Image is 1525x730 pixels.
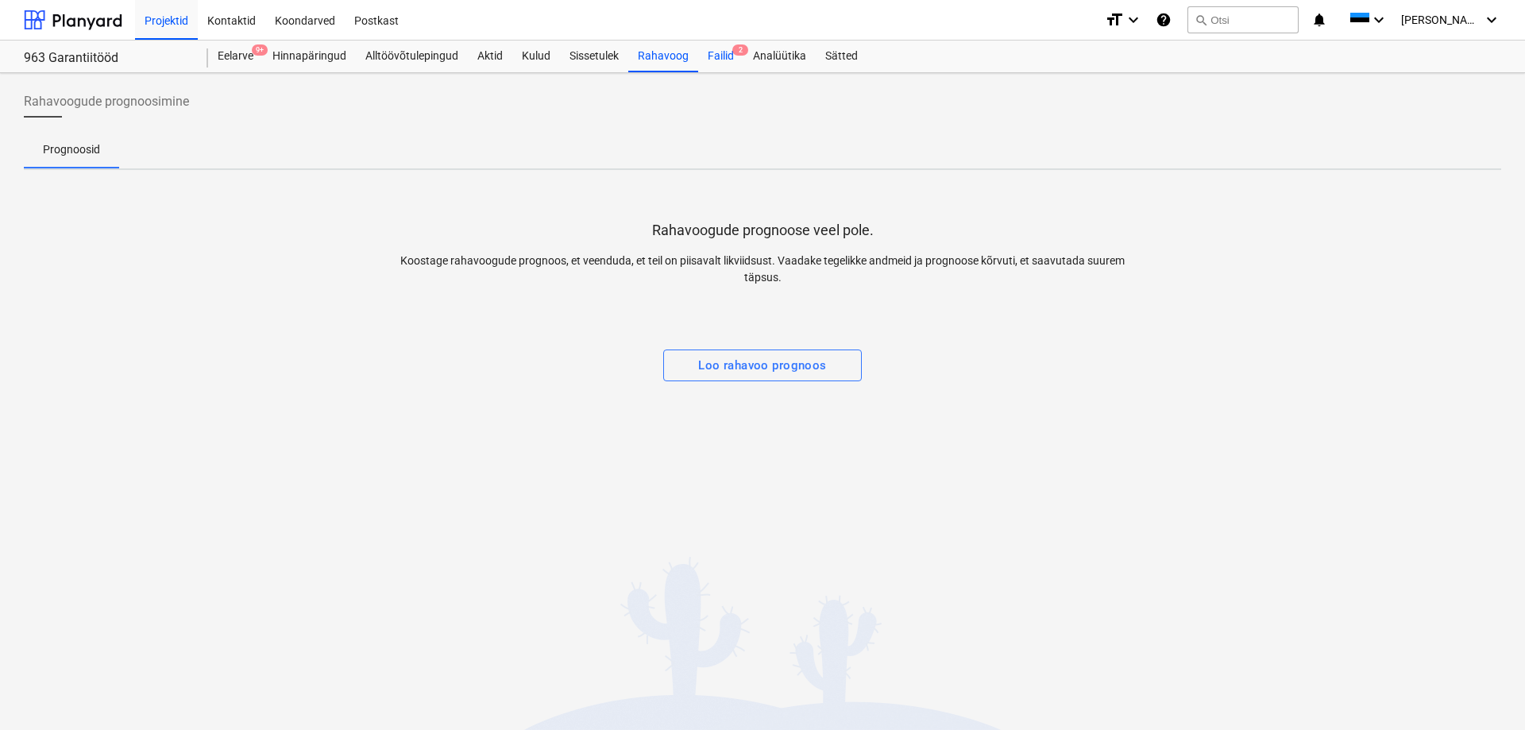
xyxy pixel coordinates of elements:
p: Koostage rahavoogude prognoos, et veenduda, et teil on piisavalt likviidsust. Vaadake tegelikke a... [393,253,1132,286]
span: Rahavoogude prognoosimine [24,92,189,111]
span: search [1195,14,1207,26]
a: Rahavoog [628,41,698,72]
a: Aktid [468,41,512,72]
i: keyboard_arrow_down [1124,10,1143,29]
p: Rahavoogude prognoose veel pole. [652,221,874,240]
a: Kulud [512,41,560,72]
a: Failid2 [698,41,743,72]
div: Eelarve [208,41,263,72]
span: 9+ [252,44,268,56]
div: 963 Garantiitööd [24,50,189,67]
a: Sätted [816,41,867,72]
div: Failid [698,41,743,72]
button: Loo rahavoo prognoos [663,350,862,381]
div: Loo rahavoo prognoos [698,355,827,376]
i: keyboard_arrow_down [1369,10,1388,29]
span: 2 [732,44,748,56]
a: Eelarve9+ [208,41,263,72]
a: Hinnapäringud [263,41,356,72]
a: Alltöövõtulepingud [356,41,468,72]
i: format_size [1105,10,1124,29]
a: Analüütika [743,41,816,72]
i: Abikeskus [1156,10,1172,29]
span: [PERSON_NAME] [1401,14,1481,26]
p: Prognoosid [43,141,100,158]
i: keyboard_arrow_down [1482,10,1501,29]
button: Otsi [1187,6,1299,33]
a: Sissetulek [560,41,628,72]
i: notifications [1311,10,1327,29]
